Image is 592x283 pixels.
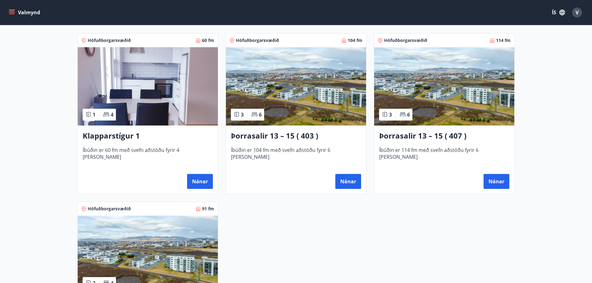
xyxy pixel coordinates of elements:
img: Paella dish [78,47,218,126]
span: 114 fm [496,37,511,43]
img: Paella dish [374,47,514,126]
span: 3 [389,111,392,118]
span: Höfuðborgarsvæðið [88,37,131,43]
img: Paella dish [226,47,366,126]
span: 104 fm [348,37,362,43]
span: Íbúðin er 104 fm með svefn aðstöðu fyrir 6 [PERSON_NAME] [231,147,361,167]
span: Höfuðborgarsvæðið [88,206,131,212]
span: 6 [259,111,262,118]
span: 60 fm [202,37,214,43]
span: 91 fm [202,206,214,212]
span: Íbúðin er 60 fm með svefn aðstöðu fyrir 4 [PERSON_NAME] [83,147,213,167]
h3: Þorrasalir 13 – 15 ( 407 ) [379,130,509,142]
span: 4 [111,111,113,118]
span: 3 [241,111,244,118]
button: Nánar [484,174,509,189]
h3: Þorrasalir 13 – 15 ( 403 ) [231,130,361,142]
span: Íbúðin er 114 fm með svefn aðstöðu fyrir 6 [PERSON_NAME] [379,147,509,167]
button: V [570,5,585,20]
span: 1 [93,111,95,118]
span: Höfuðborgarsvæðið [236,37,279,43]
button: Nánar [335,174,361,189]
span: 6 [407,111,410,118]
h3: Klapparstígur 1 [83,130,213,142]
span: V [576,9,579,16]
button: ÍS [548,7,568,18]
button: menu [7,7,43,18]
button: Nánar [187,174,213,189]
span: Höfuðborgarsvæðið [384,37,427,43]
